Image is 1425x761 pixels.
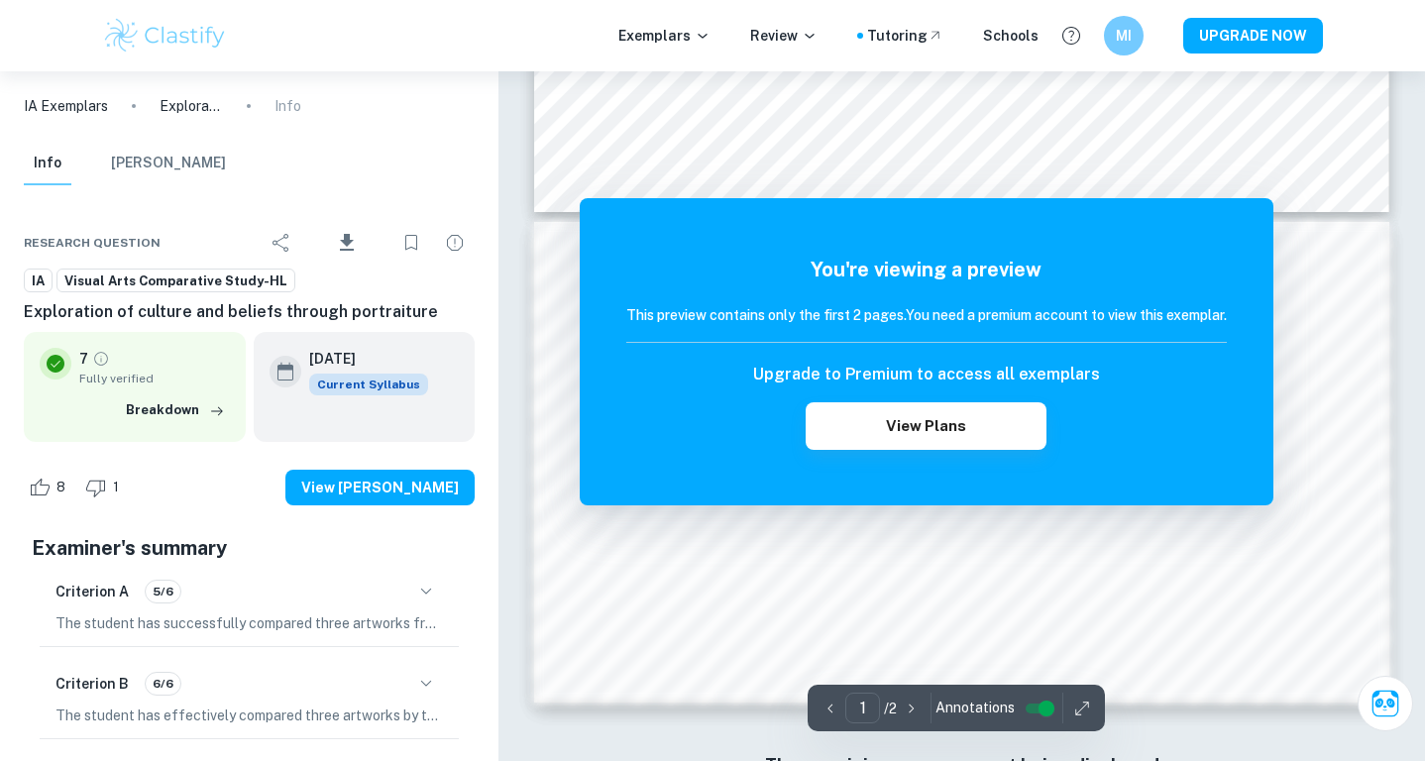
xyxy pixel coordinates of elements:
[626,304,1227,326] h6: This preview contains only the first 2 pages. You need a premium account to view this exemplar.
[46,478,76,497] span: 8
[1183,18,1323,54] button: UPGRADE NOW
[79,370,230,387] span: Fully verified
[160,95,223,117] p: Exploration of culture and beliefs through portraiture
[25,272,52,291] span: IA
[626,255,1227,284] h5: You're viewing a preview
[121,395,230,425] button: Breakdown
[1113,25,1136,47] h6: MI
[80,472,130,503] div: Dislike
[274,95,301,117] p: Info
[146,583,180,600] span: 5/6
[1104,16,1144,55] button: MI
[32,533,467,563] h5: Examiner's summary
[55,581,129,602] h6: Criterion A
[111,142,226,185] button: [PERSON_NAME]
[884,698,897,719] p: / 2
[262,223,301,263] div: Share
[305,217,387,269] div: Download
[24,300,475,324] h6: Exploration of culture and beliefs through portraiture
[55,612,443,634] p: The student has successfully compared three artworks from at least two different artists, fulfill...
[102,478,130,497] span: 1
[79,348,88,370] p: 7
[102,16,228,55] img: Clastify logo
[24,234,161,252] span: Research question
[24,95,108,117] a: IA Exemplars
[1358,676,1413,731] button: Ask Clai
[1054,19,1088,53] button: Help and Feedback
[24,472,76,503] div: Like
[983,25,1039,47] a: Schools
[56,269,295,293] a: Visual Arts Comparative Study-HL
[309,374,428,395] div: This exemplar is based on the current syllabus. Feel free to refer to it for inspiration/ideas wh...
[57,272,294,291] span: Visual Arts Comparative Study-HL
[309,374,428,395] span: Current Syllabus
[435,223,475,263] div: Report issue
[309,348,412,370] h6: [DATE]
[24,269,53,293] a: IA
[24,142,71,185] button: Info
[806,402,1045,450] button: View Plans
[146,675,180,693] span: 6/6
[92,350,110,368] a: Grade fully verified
[753,363,1100,386] h6: Upgrade to Premium to access all exemplars
[391,223,431,263] div: Bookmark
[935,698,1015,718] span: Annotations
[867,25,943,47] a: Tutoring
[750,25,818,47] p: Review
[285,470,475,505] button: View [PERSON_NAME]
[618,25,711,47] p: Exemplars
[55,673,129,695] h6: Criterion B
[55,705,443,726] p: The student has effectively compared three artworks by two different artists, fulfilling the requ...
